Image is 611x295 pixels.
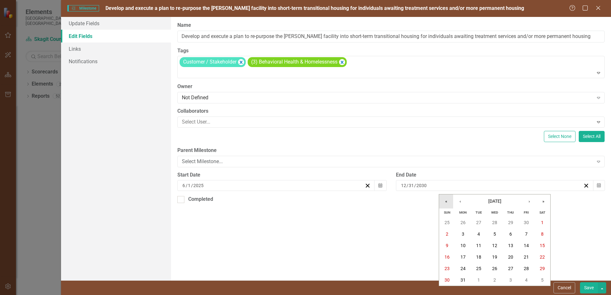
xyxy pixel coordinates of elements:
button: December 27, 2029 [503,263,519,274]
abbr: December 18, 2029 [476,254,481,260]
button: December 13, 2029 [503,240,519,251]
a: Links [61,42,171,55]
input: Milestone Name [177,31,605,42]
div: Remove [object Object] [339,59,345,65]
span: / [186,183,188,188]
abbr: December 21, 2029 [524,254,529,260]
button: December 12, 2029 [487,240,503,251]
label: Name [177,22,605,29]
abbr: December 31, 2029 [460,277,466,283]
label: Collaborators [177,108,605,115]
button: December 2, 2029 [439,228,455,240]
abbr: January 4, 2030 [525,277,528,283]
button: December 15, 2029 [534,240,550,251]
a: Edit Fields [61,30,171,42]
button: › [522,194,536,208]
abbr: December 10, 2029 [460,243,466,248]
button: November 30, 2029 [519,217,535,228]
abbr: December 15, 2029 [540,243,545,248]
button: December 23, 2029 [439,263,455,274]
button: December 1, 2029 [534,217,550,228]
button: December 14, 2029 [519,240,535,251]
abbr: Saturday [539,210,545,215]
abbr: January 5, 2030 [541,277,544,283]
abbr: December 7, 2029 [525,231,528,237]
abbr: November 29, 2029 [508,220,513,225]
label: Owner [177,83,605,90]
abbr: November 28, 2029 [492,220,497,225]
span: / [191,183,193,188]
input: dd [408,182,414,189]
abbr: December 9, 2029 [446,243,448,248]
abbr: Thursday [507,210,514,215]
abbr: December 16, 2029 [445,254,450,260]
button: November 25, 2029 [439,217,455,228]
abbr: December 19, 2029 [492,254,497,260]
div: Select Milestone... [182,158,593,165]
abbr: December 4, 2029 [477,231,480,237]
button: Cancel [553,282,575,293]
abbr: December 13, 2029 [508,243,513,248]
button: [DATE] [467,194,522,208]
button: December 24, 2029 [455,263,471,274]
button: December 25, 2029 [471,263,487,274]
button: December 5, 2029 [487,228,503,240]
abbr: December 1, 2029 [541,220,544,225]
button: December 20, 2029 [503,251,519,263]
abbr: December 14, 2029 [524,243,529,248]
div: Start Date [177,171,386,179]
abbr: December 23, 2029 [445,266,450,271]
abbr: Friday [524,210,529,215]
button: December 11, 2029 [471,240,487,251]
abbr: December 11, 2029 [476,243,481,248]
button: December 16, 2029 [439,251,455,263]
button: December 8, 2029 [534,228,550,240]
abbr: December 5, 2029 [493,231,496,237]
button: January 3, 2030 [503,274,519,286]
abbr: December 17, 2029 [460,254,466,260]
div: End Date [396,171,605,179]
button: December 26, 2029 [487,263,503,274]
button: November 28, 2029 [487,217,503,228]
abbr: December 30, 2029 [445,277,450,283]
input: yyyy [416,182,427,189]
span: Develop and execute a plan to re-purpose the [PERSON_NAME] facility into short-term transitional ... [105,5,524,11]
abbr: Sunday [444,210,450,215]
label: Parent Milestone [177,147,605,154]
abbr: December 24, 2029 [460,266,466,271]
abbr: December 22, 2029 [540,254,545,260]
button: December 19, 2029 [487,251,503,263]
abbr: December 2, 2029 [446,231,448,237]
button: Select None [544,131,576,142]
button: December 4, 2029 [471,228,487,240]
button: Select All [579,131,605,142]
abbr: December 26, 2029 [492,266,497,271]
abbr: January 1, 2030 [477,277,480,283]
abbr: December 25, 2029 [476,266,481,271]
button: November 29, 2029 [503,217,519,228]
button: December 3, 2029 [455,228,471,240]
abbr: December 20, 2029 [508,254,513,260]
abbr: December 29, 2029 [540,266,545,271]
div: Not Defined [182,94,593,102]
button: December 10, 2029 [455,240,471,251]
abbr: December 6, 2029 [509,231,512,237]
abbr: December 3, 2029 [462,231,464,237]
button: December 30, 2029 [439,274,455,286]
a: Update Fields [61,17,171,30]
abbr: Tuesday [476,210,482,215]
abbr: January 2, 2030 [493,277,496,283]
button: November 26, 2029 [455,217,471,228]
button: December 17, 2029 [455,251,471,263]
abbr: November 30, 2029 [524,220,529,225]
span: / [414,183,416,188]
button: December 22, 2029 [534,251,550,263]
abbr: Monday [459,210,467,215]
abbr: Wednesday [491,210,498,215]
abbr: November 26, 2029 [460,220,466,225]
button: Save [580,282,598,293]
button: December 9, 2029 [439,240,455,251]
input: mm [401,182,406,189]
button: » [536,194,550,208]
abbr: December 28, 2029 [524,266,529,271]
